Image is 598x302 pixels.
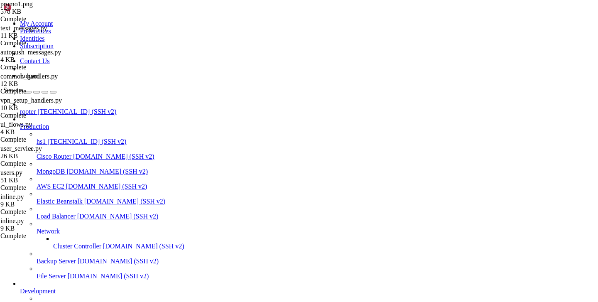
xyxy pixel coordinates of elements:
div: 26 KB [0,152,83,160]
span: ui_flows.py [0,121,83,136]
span: user_service.py [0,145,42,152]
span: text_messages.py [0,25,83,39]
div: 578 KB [0,8,83,15]
span: promo1.png [0,0,33,7]
span: inline.py [0,217,83,232]
div: Complete [0,208,83,216]
div: Complete [0,184,83,192]
span: ui_flows.py [0,121,32,128]
div: 51 KB [0,177,83,184]
div: Complete [0,136,83,143]
span: inline.py [0,193,24,200]
span: inline.py [0,217,24,224]
span: vpn_setup_handlers.py [0,97,83,112]
div: Complete [0,88,83,95]
div: 12 KB [0,80,83,88]
div: Complete [0,15,83,23]
span: promo1.png [0,0,83,15]
span: autopush_messages.py [0,49,61,56]
div: 11 KB [0,32,83,39]
div: 10 KB [0,104,83,112]
div: 9 KB [0,225,83,232]
span: autopush_messages.py [0,49,83,64]
div: 4 KB [0,56,83,64]
div: Complete [0,64,83,71]
div: Complete [0,39,83,47]
span: vpn_setup_handlers.py [0,97,62,104]
span: common_handlers.py [0,73,58,80]
span: users.py [0,169,83,184]
span: common_handlers.py [0,73,83,88]
div: Complete [0,112,83,119]
div: 4 KB [0,128,83,136]
div: 9 KB [0,201,83,208]
span: inline.py [0,193,83,208]
div: Complete [0,232,83,240]
span: users.py [0,169,22,176]
span: user_service.py [0,145,83,160]
span: text_messages.py [0,25,47,32]
div: Complete [0,160,83,167]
